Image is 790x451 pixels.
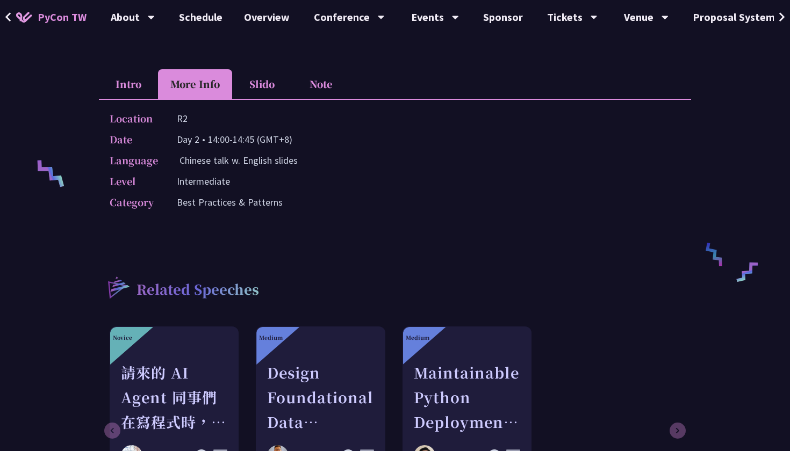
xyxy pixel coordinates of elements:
div: Maintainable Python Deployments at Scale: Decoupling Build from Runtime [414,360,520,434]
div: Novice [113,333,132,341]
p: Category [110,194,155,210]
div: 請來的 AI Agent 同事們在寫程式時，怎麼用 [MEDICAL_DATA] 去除各種幻想與盲點 [121,360,227,434]
img: Home icon of PyCon TW 2025 [16,12,32,23]
li: Slido [232,69,291,99]
p: Chinese talk w. English slides [179,152,298,168]
img: r3.8d01567.svg [92,261,144,313]
li: More Info [158,69,232,99]
li: Note [291,69,350,99]
p: Level [110,173,155,189]
div: Medium [406,333,429,341]
p: R2 [177,111,188,126]
p: Location [110,111,155,126]
div: Medium [259,333,283,341]
p: Related Speeches [137,280,259,301]
li: Intro [99,69,158,99]
p: Day 2 • 14:00-14:45 (GMT+8) [177,132,292,147]
p: Language [110,152,158,168]
p: Date [110,132,155,147]
span: PyCon TW [38,9,87,25]
p: Best Practices & Patterns [177,194,283,210]
div: Design Foundational Data Engineering Observability [267,360,374,434]
a: PyCon TW [5,4,97,31]
p: Intermediate [177,173,230,189]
